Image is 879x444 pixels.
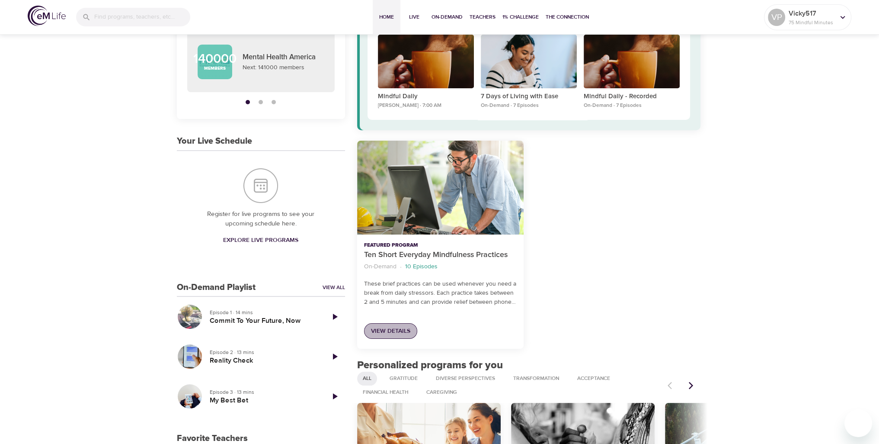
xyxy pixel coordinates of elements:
img: Your Live Schedule [243,168,278,203]
p: Featured Program [364,241,517,249]
span: Caregiving [421,389,462,396]
button: Commit To Your Future, Now [177,304,203,330]
h3: Your Live Schedule [177,136,252,146]
span: 1% Challenge [502,13,539,22]
p: Mindful Daily - Recorded [584,92,680,102]
p: Mindful Daily [378,92,474,102]
div: Caregiving [421,386,463,399]
button: Mindful Daily [378,35,474,92]
span: Gratitude [384,375,423,382]
p: On-Demand · 7 Episodes [584,102,680,109]
span: On-Demand [432,13,463,22]
p: Next: 141000 members [243,63,324,72]
input: Find programs, teachers, etc... [94,8,190,26]
p: 7 Days of Living with Ease [481,92,577,102]
p: On-Demand [364,262,396,271]
span: Teachers [470,13,495,22]
h3: Favorite Teachers [177,434,248,444]
span: Transformation [508,375,564,382]
p: These brief practices can be used whenever you need a break from daily stressors. Each practice t... [364,280,517,307]
p: Vicky517 [789,8,834,19]
div: Acceptance [572,372,616,386]
h5: Commit To Your Future, Now [210,316,317,325]
h3: On-Demand Playlist [177,283,256,293]
a: View Details [364,323,417,339]
iframe: Button to launch messaging window [844,409,872,437]
h5: My Best Bet [210,396,317,405]
li: · [400,261,402,273]
p: Mental Health America [243,52,324,63]
a: Play Episode [324,346,345,367]
p: Episode 3 · 13 mins [210,388,317,396]
div: Gratitude [384,372,423,386]
button: Ten Short Everyday Mindfulness Practices [357,141,524,235]
img: logo [28,6,66,26]
div: Diverse Perspectives [430,372,501,386]
div: All [357,372,377,386]
span: Acceptance [572,375,615,382]
a: Explore Live Programs [220,232,302,248]
span: The Connection [546,13,589,22]
button: Mindful Daily - Recorded [584,35,680,92]
a: View All [323,284,345,291]
p: Episode 1 · 14 mins [210,309,317,316]
span: Diverse Perspectives [431,375,500,382]
h2: Personalized programs for you [357,359,701,372]
span: Home [376,13,397,22]
p: Ten Short Everyday Mindfulness Practices [364,249,517,261]
div: Financial Health [357,386,414,399]
p: [PERSON_NAME] · 7:00 AM [378,102,474,109]
p: Episode 2 · 13 mins [210,348,317,356]
a: Play Episode [324,386,345,407]
p: 75 Mindful Minutes [789,19,834,26]
p: 10 Episodes [405,262,438,271]
span: View Details [371,326,410,337]
span: Live [404,13,425,22]
span: Financial Health [358,389,413,396]
button: My Best Bet [177,383,203,409]
p: 140000 [193,52,237,65]
span: Explore Live Programs [223,235,298,246]
span: All [358,375,377,382]
div: VP [768,9,785,26]
h5: Reality Check [210,356,317,365]
button: 7 Days of Living with Ease [481,35,577,92]
p: Members [204,65,226,72]
button: Next items [681,376,700,395]
nav: breadcrumb [364,261,517,273]
p: Register for live programs to see your upcoming schedule here. [194,209,328,229]
div: Transformation [508,372,565,386]
p: On-Demand · 7 Episodes [481,102,577,109]
button: Reality Check [177,344,203,370]
a: Play Episode [324,306,345,327]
